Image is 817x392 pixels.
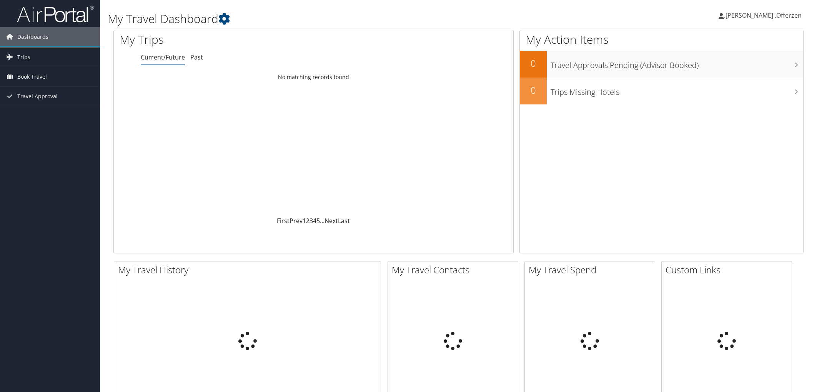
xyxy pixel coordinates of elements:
a: 5 [316,217,320,225]
a: 0Trips Missing Hotels [520,78,803,104]
a: Next [324,217,338,225]
a: Prev [290,217,303,225]
h2: My Travel History [118,263,381,276]
a: 4 [313,217,316,225]
span: Book Travel [17,67,47,86]
a: Current/Future [141,53,185,61]
h2: 0 [520,57,547,70]
a: First [277,217,290,225]
h1: My Trips [120,31,341,48]
a: 2 [306,217,309,225]
h1: My Travel Dashboard [108,11,576,27]
a: Last [338,217,350,225]
h3: Trips Missing Hotels [551,83,803,98]
a: 3 [309,217,313,225]
a: 1 [303,217,306,225]
span: … [320,217,324,225]
h1: My Action Items [520,31,803,48]
span: Dashboards [17,27,48,46]
a: 0Travel Approvals Pending (Advisor Booked) [520,51,803,78]
h2: Custom Links [666,263,792,276]
a: .[PERSON_NAME] .Offerzen [719,4,809,27]
h2: My Travel Contacts [392,263,518,276]
h2: 0 [520,84,547,97]
h3: Travel Approvals Pending (Advisor Booked) [551,56,803,71]
span: Trips [17,48,30,67]
span: .[PERSON_NAME] .Offerzen [724,11,802,20]
span: Travel Approval [17,87,58,106]
h2: My Travel Spend [529,263,655,276]
img: airportal-logo.png [17,5,94,23]
a: Past [190,53,203,61]
td: No matching records found [114,70,513,84]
